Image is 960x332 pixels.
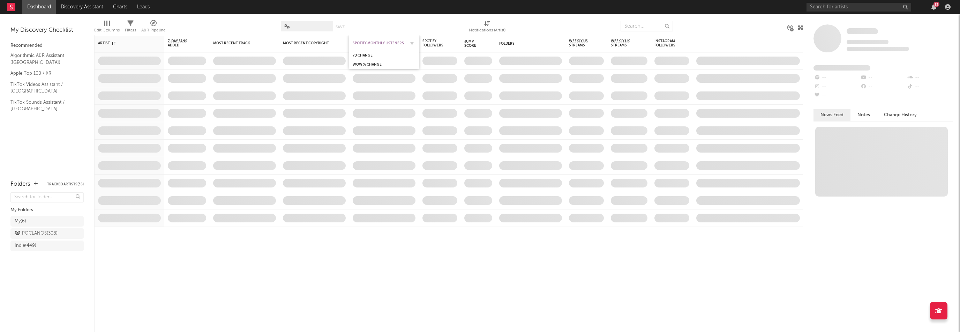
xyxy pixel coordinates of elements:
div: My Folders [10,206,84,214]
span: 0 fans last week [847,47,909,51]
div: Most Recent Copyright [283,41,335,45]
div: -- [907,82,953,91]
div: 7d Change [353,53,405,58]
a: Algorithmic A&R Assistant ([GEOGRAPHIC_DATA]) [10,52,77,66]
span: Tracking Since: [DATE] [847,40,888,44]
a: TikTok Videos Assistant / [GEOGRAPHIC_DATA] [10,81,77,95]
div: A&R Pipeline [141,17,166,38]
div: Recommended [10,42,84,50]
div: Edit Columns [94,26,120,35]
a: My(6) [10,216,84,227]
a: POCLANOS(308) [10,228,84,239]
a: Apple Top 100 / KR [10,69,77,77]
div: Notifications (Artist) [469,26,505,35]
div: Folders [10,180,30,189]
div: Folders [499,42,552,46]
div: -- [813,82,860,91]
div: Most Recent Track [213,41,265,45]
div: Filters [125,17,136,38]
button: Change History [877,109,924,121]
div: 13 [933,2,939,7]
div: -- [860,73,906,82]
button: 13 [931,4,936,10]
button: Tracked Artists(35) [47,183,84,186]
div: -- [907,73,953,82]
div: Artist [98,41,150,45]
button: Notes [850,109,877,121]
a: Some Artist [847,28,878,35]
button: Save [336,25,345,29]
button: News Feed [813,109,850,121]
div: -- [813,73,860,82]
div: My ( 6 ) [15,217,26,226]
input: Search for artists [807,3,911,12]
a: TikTok Sounds Assistant / [GEOGRAPHIC_DATA] [10,98,77,113]
input: Search... [621,21,673,31]
div: POCLANOS ( 308 ) [15,229,58,238]
span: 7-Day Fans Added [168,39,196,47]
div: WoW % Change [353,62,405,67]
button: Filter by Spotify Monthly Listeners [408,40,415,47]
div: Notifications (Artist) [469,17,505,38]
div: Edit Columns [94,17,120,38]
div: -- [813,91,860,101]
div: Jump Score [464,39,482,48]
div: Spotify Monthly Listeners [353,41,405,45]
div: Spotify Followers [422,39,447,47]
input: Search for folders... [10,192,84,202]
div: -- [860,82,906,91]
div: Indie ( 449 ) [15,242,36,250]
div: My Discovery Checklist [10,26,84,35]
div: Filters [125,26,136,35]
div: Instagram Followers [654,39,679,47]
div: A&R Pipeline [141,26,166,35]
span: Some Artist [847,28,878,34]
span: Weekly UK Streams [611,39,637,47]
span: Fans Added by Platform [813,65,870,71]
a: Indie(449) [10,241,84,251]
span: Weekly US Streams [569,39,593,47]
